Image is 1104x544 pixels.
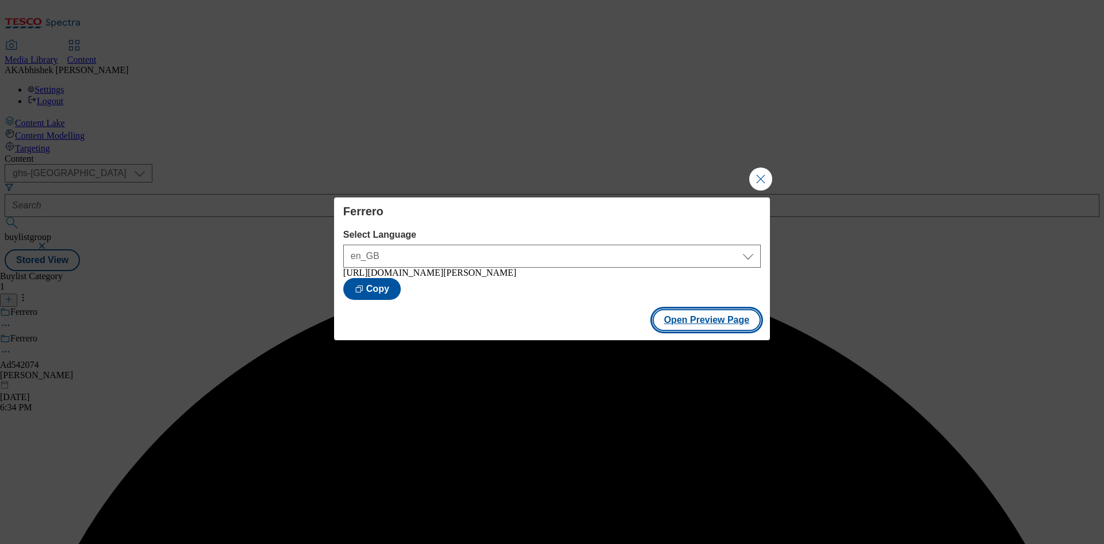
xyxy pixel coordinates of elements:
button: Close Modal [749,168,772,191]
button: Copy [343,278,401,300]
label: Select Language [343,230,761,240]
button: Open Preview Page [653,309,761,331]
div: Modal [334,197,770,340]
div: [URL][DOMAIN_NAME][PERSON_NAME] [343,268,761,278]
h4: Ferrero [343,204,761,218]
